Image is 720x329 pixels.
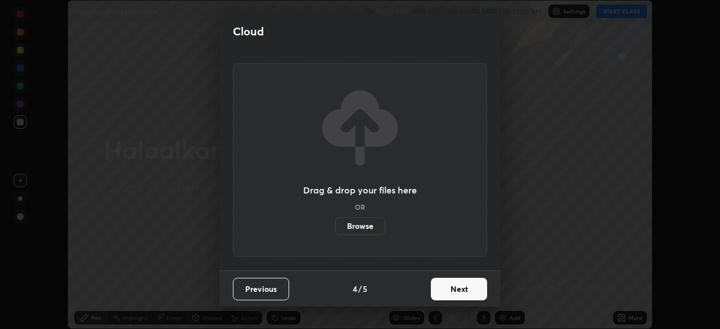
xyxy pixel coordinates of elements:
[303,186,417,195] h3: Drag & drop your files here
[358,283,362,295] h4: /
[363,283,367,295] h4: 5
[353,283,357,295] h4: 4
[431,278,487,300] button: Next
[233,24,264,39] h2: Cloud
[355,204,365,210] h5: OR
[233,278,289,300] button: Previous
